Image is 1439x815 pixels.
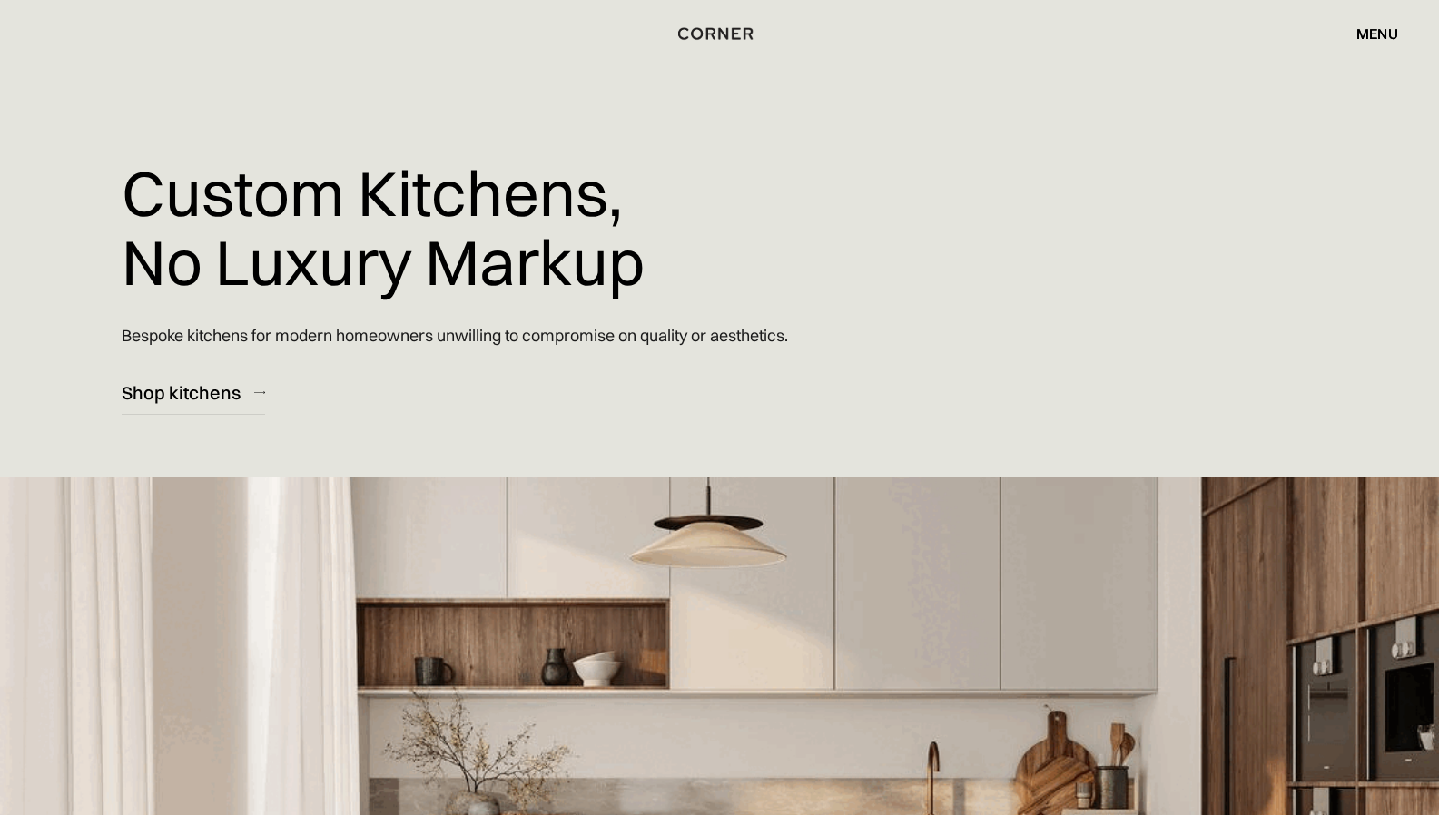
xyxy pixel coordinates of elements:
p: Bespoke kitchens for modern homeowners unwilling to compromise on quality or aesthetics. [122,309,788,361]
a: Shop kitchens [122,370,265,415]
div: menu [1356,26,1398,41]
a: home [658,22,781,45]
div: Shop kitchens [122,380,241,405]
h1: Custom Kitchens, No Luxury Markup [122,145,645,309]
div: menu [1338,18,1398,49]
